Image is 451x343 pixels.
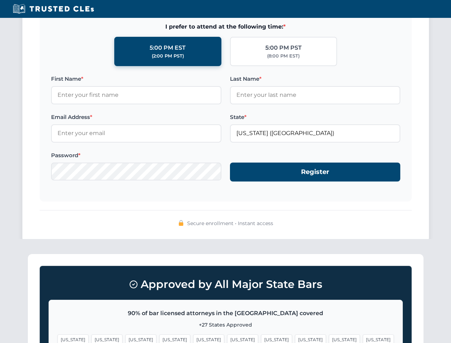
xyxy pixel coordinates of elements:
[230,86,400,104] input: Enter your last name
[51,22,400,31] span: I prefer to attend at the following time:
[49,275,403,294] h3: Approved by All Major State Bars
[51,113,221,121] label: Email Address
[11,4,96,14] img: Trusted CLEs
[152,53,184,60] div: (2:00 PM PST)
[187,219,273,227] span: Secure enrollment • Instant access
[150,43,186,53] div: 5:00 PM EST
[51,151,221,160] label: Password
[230,163,400,182] button: Register
[265,43,302,53] div: 5:00 PM PST
[57,321,394,329] p: +27 States Approved
[178,220,184,226] img: 🔒
[51,86,221,104] input: Enter your first name
[230,124,400,142] input: Florida (FL)
[51,75,221,83] label: First Name
[230,113,400,121] label: State
[267,53,300,60] div: (8:00 PM EST)
[230,75,400,83] label: Last Name
[57,309,394,318] p: 90% of bar licensed attorneys in the [GEOGRAPHIC_DATA] covered
[51,124,221,142] input: Enter your email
